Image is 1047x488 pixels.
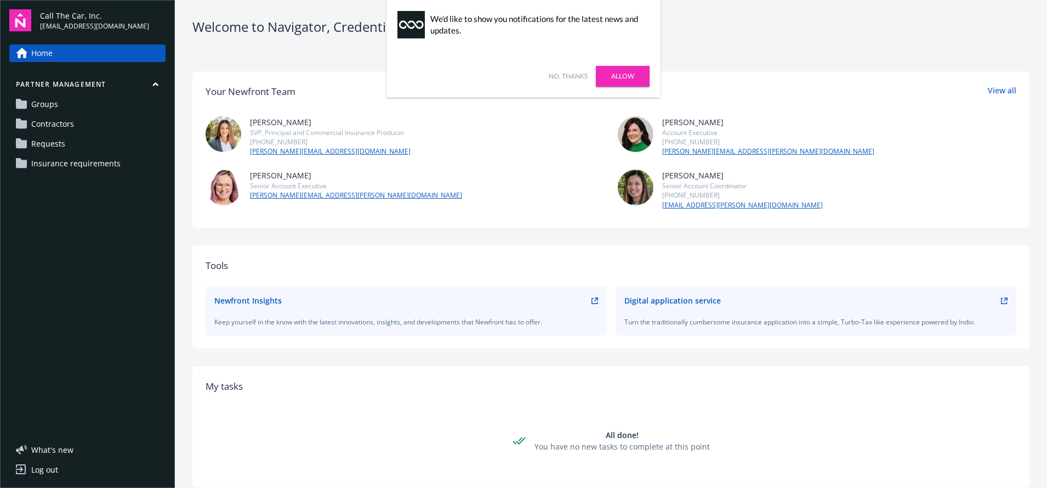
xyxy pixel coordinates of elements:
div: Tools [206,259,1016,273]
button: What's new [9,444,91,456]
span: Requests [31,135,65,153]
a: View all [988,85,1016,99]
span: Home [31,44,53,62]
a: Allow [596,66,650,87]
button: Call The Car, Inc.[EMAIL_ADDRESS][DOMAIN_NAME] [40,9,166,31]
a: [EMAIL_ADDRESS][PERSON_NAME][DOMAIN_NAME] [662,200,823,210]
a: Home [9,44,166,62]
a: Requests [9,135,166,153]
img: photo [206,116,241,152]
div: [PHONE_NUMBER] [250,137,411,147]
div: Turn the traditionally cumbersome insurance application into a simple, Turbo-Tax like experience ... [624,317,1008,327]
a: Contractors [9,115,166,133]
span: Contractors [31,115,74,133]
div: Your Newfront Team [206,85,295,99]
a: Groups [9,96,166,113]
a: [PERSON_NAME][EMAIL_ADDRESS][PERSON_NAME][DOMAIN_NAME] [250,190,462,200]
a: No, thanks [549,71,588,81]
div: My tasks [206,379,1016,394]
a: [PERSON_NAME][EMAIL_ADDRESS][PERSON_NAME][DOMAIN_NAME] [662,147,874,156]
img: photo [618,170,653,205]
img: navigator-logo.svg [9,9,31,31]
img: photo [206,170,241,205]
div: Senior Account Coordinator [662,181,823,190]
div: [PHONE_NUMBER] [662,190,823,200]
div: We'd like to show you notifications for the latest news and updates. [430,13,644,36]
div: Digital application service [624,295,721,306]
div: Keep yourself in the know with the latest innovations, insights, and developments that Newfront h... [214,317,598,327]
div: You have no new tasks to complete at this point [534,441,710,452]
div: [PERSON_NAME] [662,116,874,128]
a: Insurance requirements [9,155,166,172]
span: [EMAIL_ADDRESS][DOMAIN_NAME] [40,21,149,31]
div: [PERSON_NAME] [250,116,411,128]
div: All done! [534,429,710,441]
span: What ' s new [31,444,73,456]
div: [PHONE_NUMBER] [662,137,874,147]
img: photo [618,116,653,152]
span: Insurance requirements [31,155,121,172]
div: [PERSON_NAME] [662,170,823,181]
div: Senior Account Executive [250,181,462,190]
div: Welcome to Navigator , Credentialing [192,18,1029,36]
a: [PERSON_NAME][EMAIL_ADDRESS][DOMAIN_NAME] [250,147,411,156]
div: Account Executive [662,128,874,137]
span: Call The Car, Inc. [40,10,149,21]
div: Newfront Insights [214,295,282,306]
div: [PERSON_NAME] [250,170,462,181]
button: Partner management [9,80,166,93]
span: Groups [31,96,58,113]
div: SVP, Principal and Commercial Insurance Producer [250,128,411,137]
div: Log out [31,461,58,479]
